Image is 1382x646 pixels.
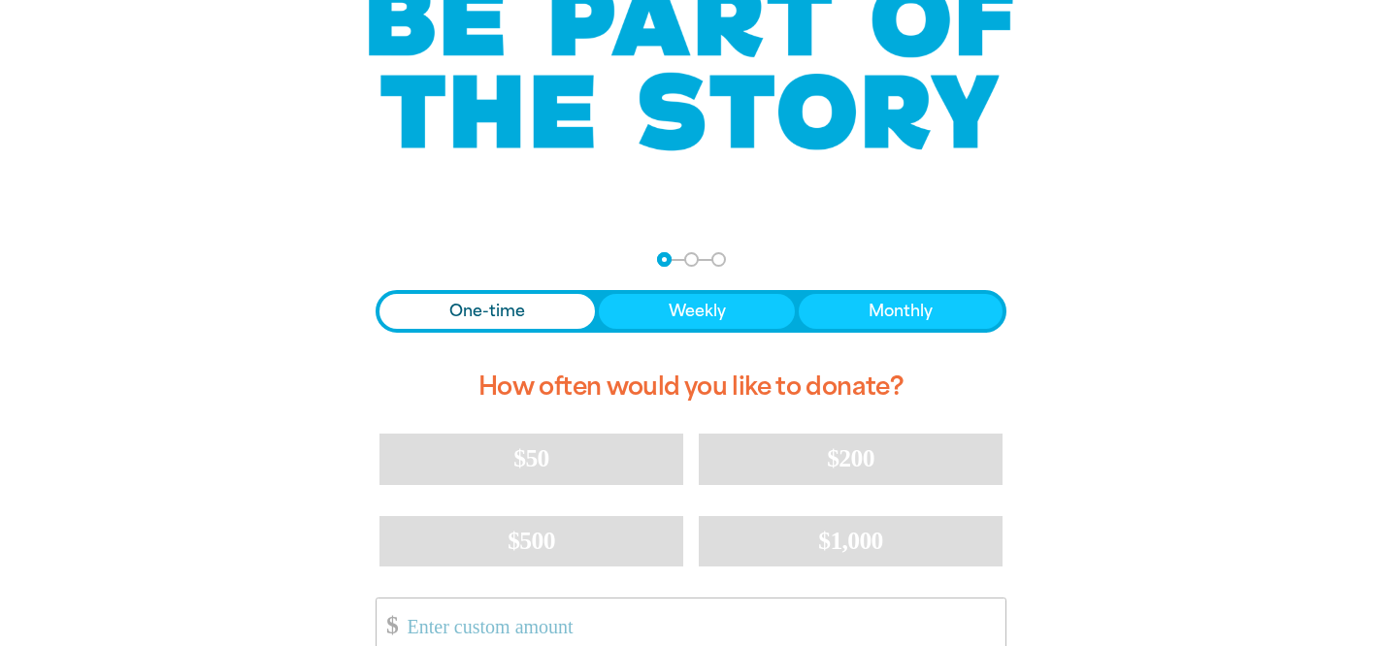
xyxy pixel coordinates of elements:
[827,444,874,472] span: $200
[376,290,1006,333] div: Donation frequency
[379,434,683,484] button: $50
[508,527,555,555] span: $500
[599,294,796,329] button: Weekly
[657,252,672,267] button: Navigate to step 1 of 3 to enter your donation amount
[818,527,883,555] span: $1,000
[669,300,726,323] span: Weekly
[711,252,726,267] button: Navigate to step 3 of 3 to enter your payment details
[379,516,683,566] button: $500
[699,516,1003,566] button: $1,000
[449,300,525,323] span: One-time
[513,444,548,472] span: $50
[699,434,1003,484] button: $200
[379,294,595,329] button: One-time
[684,252,699,267] button: Navigate to step 2 of 3 to enter your details
[869,300,933,323] span: Monthly
[376,356,1006,418] h2: How often would you like to donate?
[799,294,1003,329] button: Monthly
